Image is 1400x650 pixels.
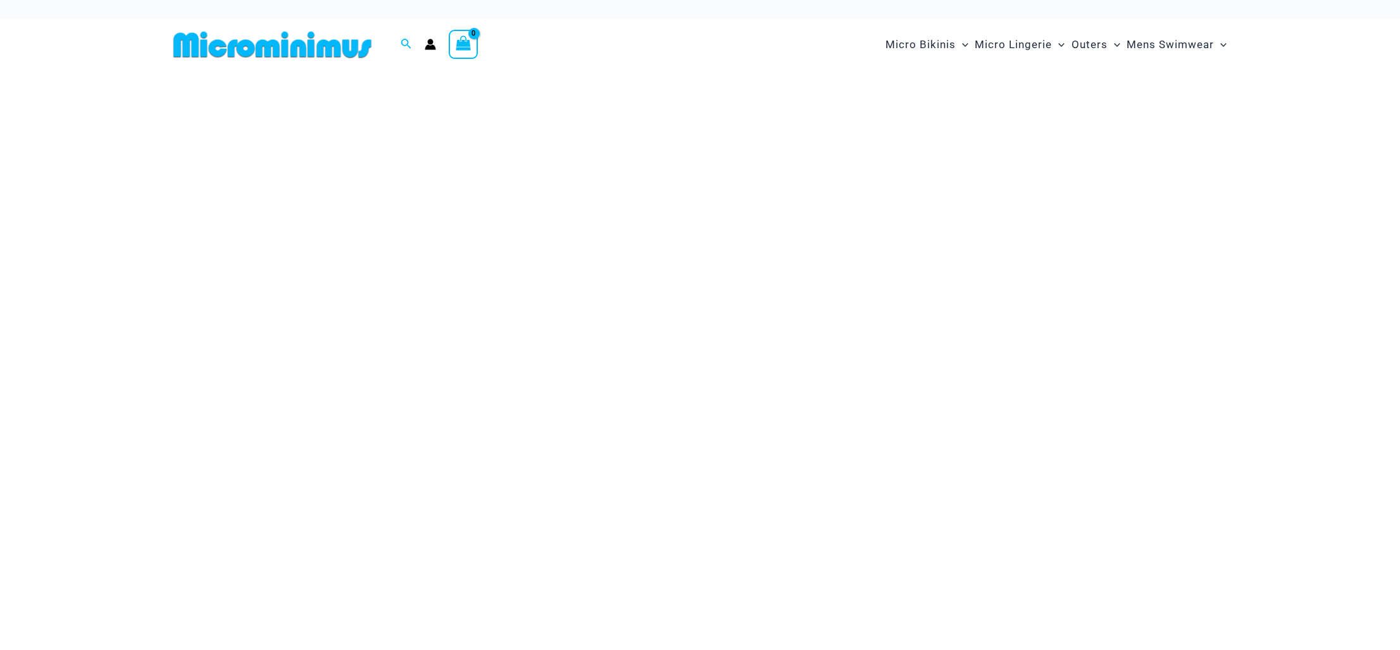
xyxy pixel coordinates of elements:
a: Search icon link [401,37,412,53]
a: Mens SwimwearMenu ToggleMenu Toggle [1123,25,1230,64]
nav: Site Navigation [880,23,1232,66]
a: Micro LingerieMenu ToggleMenu Toggle [972,25,1068,64]
span: Mens Swimwear [1127,29,1214,61]
span: Micro Lingerie [975,29,1052,61]
a: Account icon link [425,39,436,50]
a: OutersMenu ToggleMenu Toggle [1068,25,1123,64]
span: Micro Bikinis [885,29,956,61]
span: Menu Toggle [1108,29,1120,61]
span: Menu Toggle [1214,29,1227,61]
a: View Shopping Cart, empty [449,30,478,59]
span: Menu Toggle [1052,29,1065,61]
a: Micro BikinisMenu ToggleMenu Toggle [882,25,972,64]
img: MM SHOP LOGO FLAT [168,30,377,59]
span: Menu Toggle [956,29,968,61]
span: Outers [1072,29,1108,61]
